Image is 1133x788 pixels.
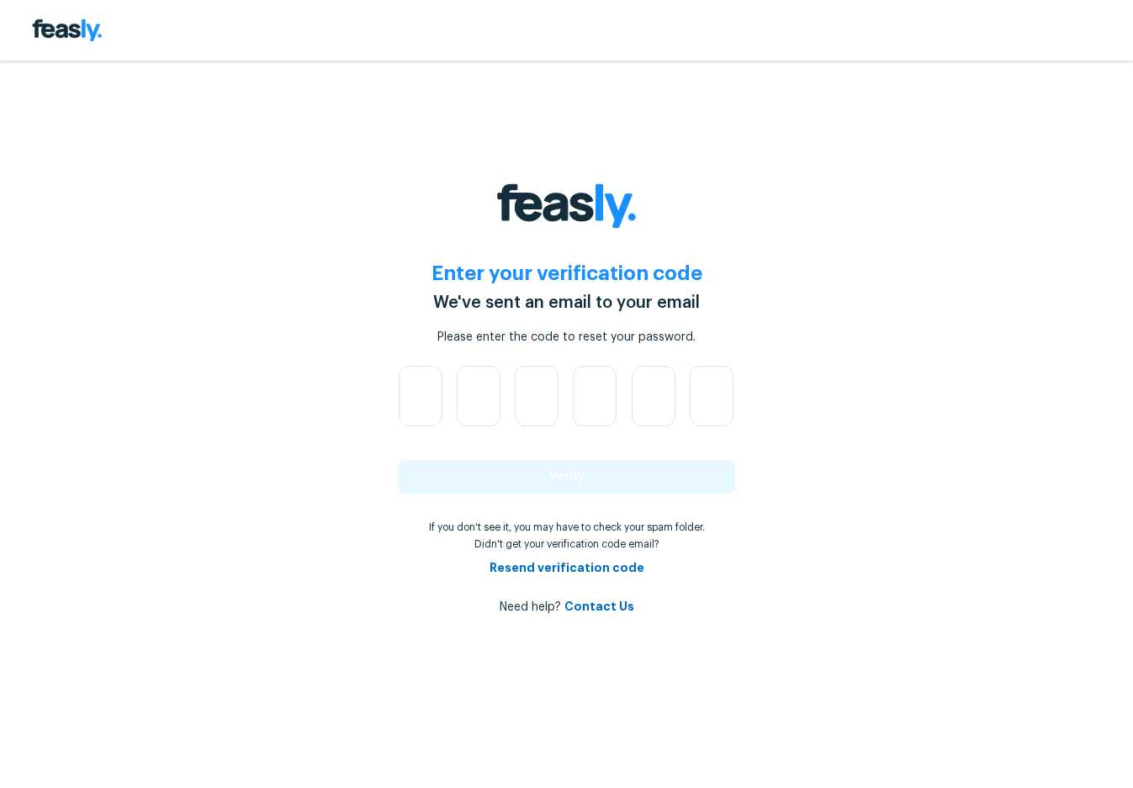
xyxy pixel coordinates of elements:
img: Feasly [27,13,108,47]
p: If you don't see it, you may have to check your spam folder. [399,521,735,534]
div: Please enter the code to reset your password. [437,329,696,346]
span: Verify [549,471,585,483]
a: Contact Us [564,600,634,612]
button: Verify [399,460,735,494]
a: Resend verification code [490,562,644,574]
p: Didn't get your verification code email? [399,537,735,551]
img: Feasly [486,172,648,240]
h2: Enter your verification code [431,260,702,287]
div: Need help? [399,598,735,616]
div: We've sent an email to your email [433,290,700,315]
